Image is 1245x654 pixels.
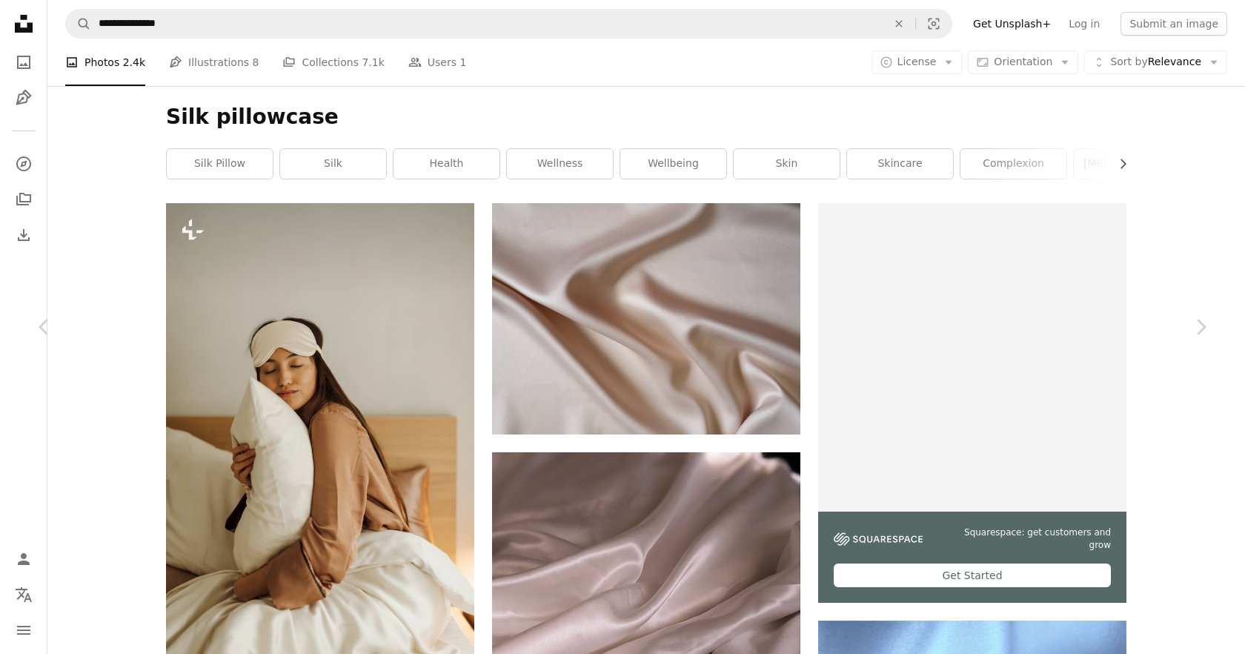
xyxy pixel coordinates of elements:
button: Sort byRelevance [1084,50,1227,74]
a: Log in / Sign up [9,544,39,574]
a: silk [280,149,386,179]
a: Download History [9,220,39,250]
a: [MEDICAL_DATA] [1074,149,1180,179]
button: Language [9,580,39,610]
a: Collections 7.1k [282,39,384,86]
button: Menu [9,615,39,645]
a: A woman laying on a bed with a pillow [166,427,474,440]
a: silk pillow [167,149,273,179]
a: Log in [1060,12,1109,36]
button: License [871,50,963,74]
button: Search Unsplash [66,10,91,38]
span: Orientation [994,56,1052,67]
a: Illustrations [9,83,39,113]
a: Get Unsplash+ [964,12,1060,36]
img: file-1747939142011-51e5cc87e3c9 [834,532,923,546]
form: Find visuals sitewide [65,9,952,39]
a: Collections [9,185,39,214]
a: wellbeing [620,149,726,179]
a: Next [1156,256,1245,398]
h1: Silk pillowcase [166,104,1126,131]
button: Clear [883,10,915,38]
span: Sort by [1110,56,1147,67]
a: Squarespace: get customers and growGet Started [818,203,1126,603]
span: 1 [460,54,467,70]
span: Relevance [1110,55,1201,70]
a: complexion [960,149,1066,179]
button: Visual search [916,10,952,38]
button: scroll list to the right [1109,149,1126,179]
span: 7.1k [362,54,384,70]
span: 8 [253,54,259,70]
a: Photos [9,47,39,77]
a: Illustrations 8 [169,39,259,86]
a: wellness [507,149,613,179]
span: License [897,56,937,67]
a: Users 1 [408,39,467,86]
a: skin [734,149,840,179]
a: skincare [847,149,953,179]
button: Orientation [968,50,1078,74]
a: Explore [9,149,39,179]
a: health [394,149,499,179]
a: a close up view of a white fabric [492,311,800,325]
button: Submit an image [1120,12,1227,36]
span: Squarespace: get customers and grow [940,526,1111,552]
img: a close up view of a white fabric [492,203,800,435]
div: Get Started [834,564,1111,587]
